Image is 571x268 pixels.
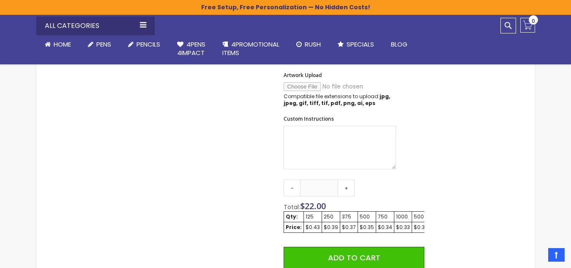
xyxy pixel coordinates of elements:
[284,93,390,107] strong: jpg, jpeg, gif, tiff, tif, pdf, png, ai, eps
[79,35,120,54] a: Pens
[378,213,392,220] div: 750
[300,200,326,212] span: $
[306,213,320,220] div: 125
[306,224,320,231] div: $0.43
[120,35,169,54] a: Pencils
[305,40,321,49] span: Rush
[284,203,300,211] span: Total:
[286,224,302,231] strong: Price:
[177,40,205,57] span: 4Pens 4impact
[396,213,410,220] div: 1000
[288,35,329,54] a: Rush
[414,224,427,231] div: $0.31
[329,35,382,54] a: Specials
[96,40,111,49] span: Pens
[501,245,571,268] iframe: Google Customer Reviews
[396,224,410,231] div: $0.33
[360,213,374,220] div: 500
[324,224,338,231] div: $0.39
[137,40,160,49] span: Pencils
[214,35,288,63] a: 4PROMOTIONALITEMS
[324,213,338,220] div: 250
[169,35,214,63] a: 4Pens4impact
[286,213,298,220] strong: Qty:
[382,35,416,54] a: Blog
[342,213,356,220] div: 375
[532,17,535,25] span: 0
[284,72,322,79] span: Artwork Upload
[284,93,396,107] p: Compatible file extensions to upload:
[222,40,279,57] span: 4PROMOTIONAL ITEMS
[284,180,301,196] a: -
[391,40,407,49] span: Blog
[338,180,355,196] a: +
[54,40,71,49] span: Home
[414,213,427,220] div: 5000
[360,224,374,231] div: $0.35
[378,224,392,231] div: $0.34
[520,18,535,33] a: 0
[328,252,380,263] span: Add to Cart
[36,35,79,54] a: Home
[36,17,155,35] div: All Categories
[342,224,356,231] div: $0.37
[284,115,334,122] span: Custom Instructions
[347,40,374,49] span: Specials
[305,200,326,212] span: 22.00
